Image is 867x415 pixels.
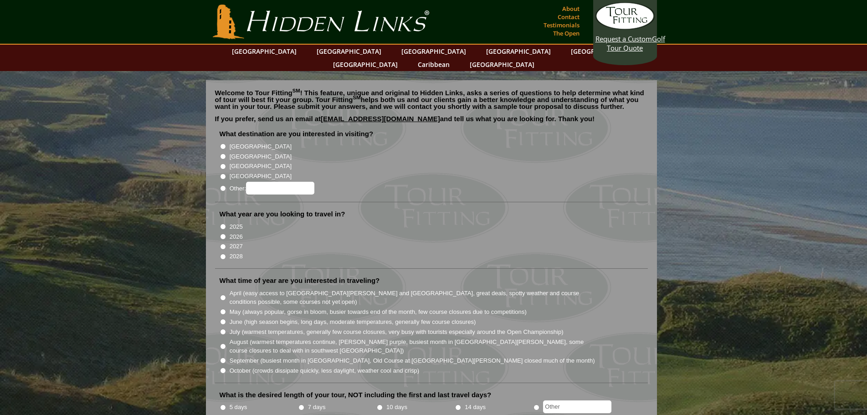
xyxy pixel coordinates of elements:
a: [GEOGRAPHIC_DATA] [465,58,539,71]
input: Other: [246,182,314,195]
label: September (busiest month in [GEOGRAPHIC_DATA], Old Course at [GEOGRAPHIC_DATA][PERSON_NAME] close... [230,356,595,365]
a: [GEOGRAPHIC_DATA] [397,45,471,58]
label: What year are you looking to travel in? [220,210,345,219]
a: Caribbean [413,58,454,71]
label: 10 days [386,403,407,412]
label: [GEOGRAPHIC_DATA] [230,142,292,151]
label: [GEOGRAPHIC_DATA] [230,172,292,181]
label: What is the desired length of your tour, NOT including the first and last travel days? [220,390,492,400]
span: Request a Custom [595,34,652,43]
label: 5 days [230,403,247,412]
label: 2027 [230,242,243,251]
label: What time of year are you interested in traveling? [220,276,380,285]
label: [GEOGRAPHIC_DATA] [230,162,292,171]
label: 2028 [230,252,243,261]
label: July (warmest temperatures, generally few course closures, very busy with tourists especially aro... [230,328,564,337]
label: June (high season begins, long days, moderate temperatures, generally few course closures) [230,318,476,327]
label: [GEOGRAPHIC_DATA] [230,152,292,161]
p: Welcome to Tour Fitting ! This feature, unique and original to Hidden Links, asks a series of que... [215,89,648,110]
label: 7 days [308,403,326,412]
label: 14 days [465,403,486,412]
a: Request a CustomGolf Tour Quote [595,2,655,52]
label: Other: [230,182,314,195]
a: [GEOGRAPHIC_DATA] [328,58,402,71]
label: October (crowds dissipate quickly, less daylight, weather cool and crisp) [230,366,420,375]
a: The Open [551,27,582,40]
a: [EMAIL_ADDRESS][DOMAIN_NAME] [321,115,440,123]
a: [GEOGRAPHIC_DATA] [227,45,301,58]
label: August (warmest temperatures continue, [PERSON_NAME] purple, busiest month in [GEOGRAPHIC_DATA][P... [230,338,596,355]
p: If you prefer, send us an email at and tell us what you are looking for. Thank you! [215,115,648,129]
label: 2025 [230,222,243,231]
a: [GEOGRAPHIC_DATA] [312,45,386,58]
a: Contact [555,10,582,23]
label: What destination are you interested in visiting? [220,129,374,138]
label: 2026 [230,232,243,241]
a: [GEOGRAPHIC_DATA] [566,45,640,58]
input: Other [543,400,611,413]
sup: SM [292,88,300,93]
a: Testimonials [541,19,582,31]
a: About [560,2,582,15]
label: May (always popular, gorse in bloom, busier towards end of the month, few course closures due to ... [230,307,527,317]
sup: SM [353,95,361,100]
label: April (easy access to [GEOGRAPHIC_DATA][PERSON_NAME] and [GEOGRAPHIC_DATA], great deals, spotty w... [230,289,596,307]
a: [GEOGRAPHIC_DATA] [482,45,555,58]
